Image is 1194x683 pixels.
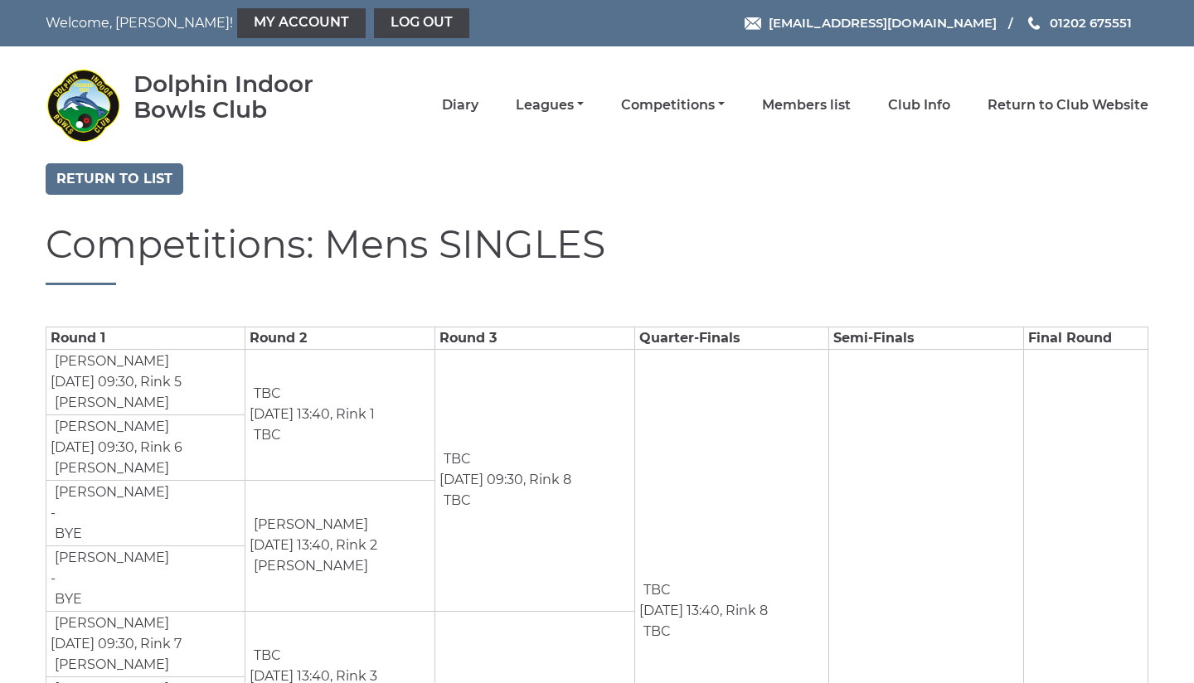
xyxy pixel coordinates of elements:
[988,96,1148,114] a: Return to Club Website
[237,8,366,38] a: My Account
[639,621,672,642] td: TBC
[442,96,478,114] a: Diary
[634,327,829,349] td: Quarter-Finals
[51,482,170,503] td: [PERSON_NAME]
[51,416,170,438] td: [PERSON_NAME]
[1023,327,1148,349] td: Final Round
[762,96,851,114] a: Members list
[439,490,472,511] td: TBC
[516,96,584,114] a: Leagues
[639,579,672,601] td: TBC
[51,392,170,414] td: [PERSON_NAME]
[51,589,83,610] td: BYE
[250,383,282,404] td: TBC
[250,645,282,666] td: TBC
[250,555,369,577] td: [PERSON_NAME]
[46,224,1148,285] h1: Competitions: Mens SINGLES
[46,68,120,143] img: Dolphin Indoor Bowls Club
[46,163,183,195] a: Return to list
[829,327,1024,349] td: Semi-Finals
[250,424,282,446] td: TBC
[51,458,170,479] td: [PERSON_NAME]
[745,13,997,32] a: Email [EMAIL_ADDRESS][DOMAIN_NAME]
[245,480,435,611] td: [DATE] 13:40, Rink 2
[621,96,725,114] a: Competitions
[745,17,761,30] img: Email
[1028,17,1040,30] img: Phone us
[46,349,245,414] td: [DATE] 09:30, Rink 5
[1026,13,1132,32] a: Phone us 01202 675551
[374,8,469,38] a: Log out
[435,349,634,611] td: [DATE] 09:30, Rink 8
[46,8,491,38] nav: Welcome, [PERSON_NAME]!
[245,327,435,349] td: Round 2
[51,613,170,634] td: [PERSON_NAME]
[245,349,435,480] td: [DATE] 13:40, Rink 1
[51,547,170,569] td: [PERSON_NAME]
[51,351,170,372] td: [PERSON_NAME]
[46,327,245,349] td: Round 1
[435,327,634,349] td: Round 3
[46,545,245,611] td: -
[1050,15,1132,31] span: 01202 675551
[133,71,362,123] div: Dolphin Indoor Bowls Club
[51,654,170,676] td: [PERSON_NAME]
[51,523,83,545] td: BYE
[888,96,950,114] a: Club Info
[46,480,245,545] td: -
[250,514,369,535] td: [PERSON_NAME]
[769,15,997,31] span: [EMAIL_ADDRESS][DOMAIN_NAME]
[46,611,245,676] td: [DATE] 09:30, Rink 7
[46,414,245,480] td: [DATE] 09:30, Rink 6
[439,448,472,470] td: TBC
